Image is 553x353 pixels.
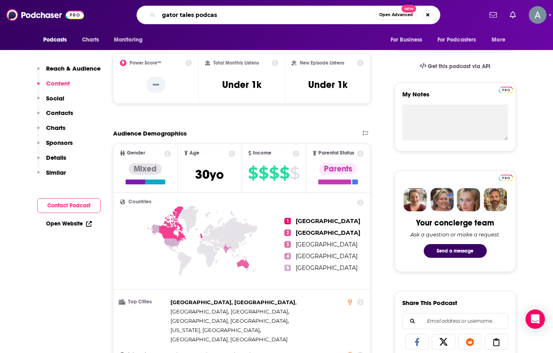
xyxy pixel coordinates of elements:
span: [US_STATE], [GEOGRAPHIC_DATA] [170,327,260,333]
p: -- [146,77,166,93]
span: More [492,34,505,46]
span: 1 [284,218,291,224]
span: Podcasts [43,34,67,46]
a: Open Website [46,220,92,227]
img: Podchaser - Follow, Share and Rate Podcasts [6,7,84,23]
span: 5 [284,265,291,271]
span: , [231,307,289,316]
button: Sponsors [37,139,73,154]
span: New [402,5,416,13]
span: For Podcasters [437,34,476,46]
img: Sydney Profile [404,188,427,211]
img: Podchaser Pro [499,87,513,93]
span: $ [280,167,289,180]
a: Show notifications dropdown [486,8,500,22]
span: $ [269,167,279,180]
div: Ask a question or make a request. [410,231,500,238]
div: Your concierge team [416,218,494,228]
img: Jules Profile [457,188,480,211]
p: Content [46,79,70,87]
label: My Notes [402,90,508,104]
img: Jon Profile [484,188,507,211]
p: Charts [46,124,65,132]
span: [GEOGRAPHIC_DATA] [296,264,357,272]
input: Search podcasts, credits, & more... [159,8,376,21]
span: Age [189,150,200,156]
span: , [170,326,261,335]
span: [GEOGRAPHIC_DATA] [296,241,357,248]
img: User Profile [529,6,547,24]
span: [GEOGRAPHIC_DATA], [GEOGRAPHIC_DATA] [170,299,295,305]
span: 30 yo [195,167,224,182]
span: $ [248,167,258,180]
span: Monitoring [114,34,143,46]
h3: Under 1k [222,79,261,91]
div: Mixed [129,163,162,175]
button: Contact Podcast [37,198,101,213]
span: 4 [284,253,291,259]
p: Contacts [46,109,73,117]
button: Send a message [424,244,487,258]
p: Details [46,154,66,161]
span: [GEOGRAPHIC_DATA], [GEOGRAPHIC_DATA] [170,317,288,324]
div: Parents [319,163,357,175]
span: [GEOGRAPHIC_DATA] [231,308,288,315]
p: Sponsors [46,139,73,146]
a: Pro website [499,86,513,93]
span: Logged in as aseymour [529,6,547,24]
div: Search podcasts, credits, & more... [137,6,440,24]
span: Gender [127,150,145,156]
button: open menu [108,32,153,48]
span: For Business [391,34,423,46]
a: Pro website [499,173,513,181]
img: Podchaser Pro [499,175,513,181]
a: Show notifications dropdown [507,8,519,22]
button: open menu [385,32,433,48]
span: 2 [284,230,291,236]
button: Contacts [37,109,73,124]
h3: Top Cities [120,299,167,305]
a: Share on X/Twitter [432,334,455,349]
button: Details [37,154,66,169]
span: Countries [128,199,151,205]
button: open menu [38,32,78,48]
span: Get this podcast via API [428,63,490,70]
button: Open AdvancedNew [376,10,416,20]
span: , [170,298,296,307]
span: 3 [284,241,291,248]
span: $ [290,167,299,180]
button: open menu [432,32,488,48]
button: Similar [37,169,66,184]
span: [GEOGRAPHIC_DATA] [296,217,360,225]
a: Get this podcast via API [413,56,497,76]
span: [GEOGRAPHIC_DATA], [GEOGRAPHIC_DATA] [170,336,288,343]
a: Share on Reddit [458,334,482,349]
span: [GEOGRAPHIC_DATA] [170,308,228,315]
span: Parental Status [318,150,354,156]
h2: Power Score™ [130,60,161,66]
img: Barbara Profile [430,188,454,211]
button: Charts [37,124,65,139]
button: Reach & Audience [37,65,101,79]
span: $ [259,167,268,180]
span: Income [253,150,271,156]
button: Social [37,94,64,109]
input: Email address or username... [409,313,501,329]
div: Search followers [402,313,508,329]
h2: Total Monthly Listens [213,60,259,66]
a: Charts [77,32,104,48]
button: Show profile menu [529,6,547,24]
span: [GEOGRAPHIC_DATA] [296,229,360,236]
p: Similar [46,169,66,176]
h3: Under 1k [308,79,347,91]
h3: Share This Podcast [402,299,457,307]
h2: New Episode Listens [300,60,344,66]
div: Open Intercom Messenger [526,309,545,329]
span: , [170,307,229,316]
p: Reach & Audience [46,65,101,72]
span: Open Advanced [379,13,413,17]
span: Charts [82,34,99,46]
button: open menu [486,32,515,48]
button: Content [37,79,70,94]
